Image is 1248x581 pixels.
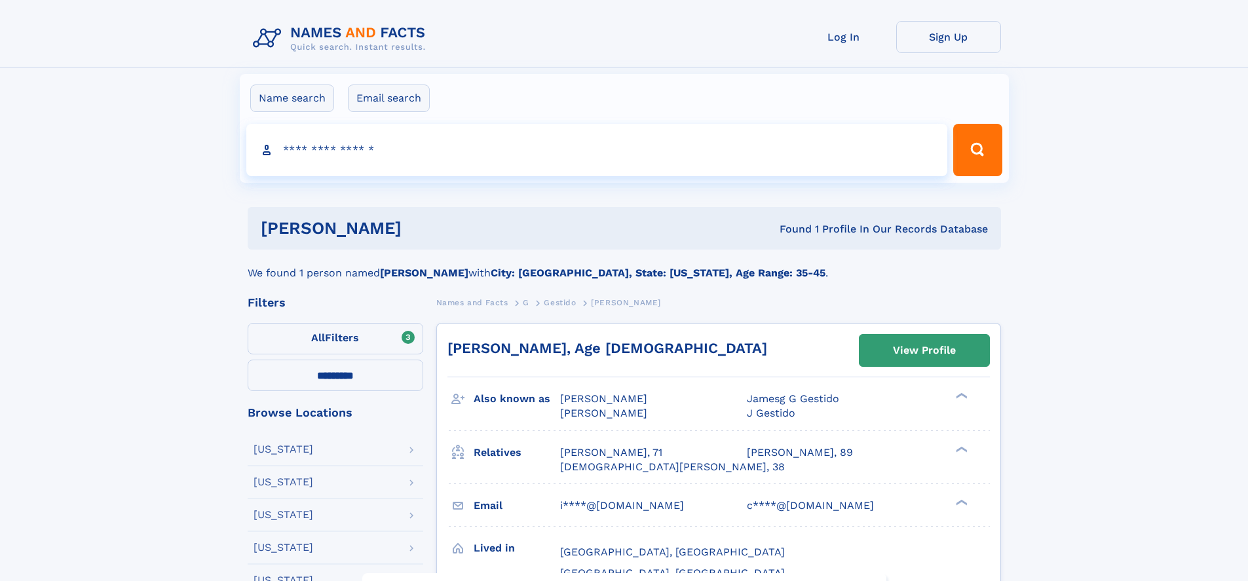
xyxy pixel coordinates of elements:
[747,445,853,460] a: [PERSON_NAME], 89
[474,441,560,464] h3: Relatives
[254,542,313,553] div: [US_STATE]
[248,297,423,309] div: Filters
[261,220,591,236] h1: [PERSON_NAME]
[474,495,560,517] h3: Email
[436,294,508,310] a: Names and Facts
[953,498,968,506] div: ❯
[953,445,968,453] div: ❯
[248,323,423,354] label: Filters
[254,510,313,520] div: [US_STATE]
[560,407,647,419] span: [PERSON_NAME]
[560,460,785,474] a: [DEMOGRAPHIC_DATA][PERSON_NAME], 38
[474,537,560,559] h3: Lived in
[747,407,795,419] span: J Gestido
[250,84,334,112] label: Name search
[544,298,576,307] span: Gestido
[311,331,325,344] span: All
[560,392,647,405] span: [PERSON_NAME]
[523,298,529,307] span: G
[474,388,560,410] h3: Also known as
[893,335,956,365] div: View Profile
[591,298,661,307] span: [PERSON_NAME]
[896,21,1001,53] a: Sign Up
[560,445,662,460] a: [PERSON_NAME], 71
[860,335,989,366] a: View Profile
[953,392,968,400] div: ❯
[248,250,1001,281] div: We found 1 person named with .
[348,84,430,112] label: Email search
[747,392,839,405] span: Jamesg G Gestido
[523,294,529,310] a: G
[254,444,313,455] div: [US_STATE]
[491,267,825,279] b: City: [GEOGRAPHIC_DATA], State: [US_STATE], Age Range: 35-45
[590,222,988,236] div: Found 1 Profile In Our Records Database
[380,267,468,279] b: [PERSON_NAME]
[254,477,313,487] div: [US_STATE]
[248,21,436,56] img: Logo Names and Facts
[791,21,896,53] a: Log In
[953,124,1002,176] button: Search Button
[248,407,423,419] div: Browse Locations
[544,294,576,310] a: Gestido
[560,567,785,579] span: [GEOGRAPHIC_DATA], [GEOGRAPHIC_DATA]
[246,124,948,176] input: search input
[447,340,767,356] a: [PERSON_NAME], Age [DEMOGRAPHIC_DATA]
[560,546,785,558] span: [GEOGRAPHIC_DATA], [GEOGRAPHIC_DATA]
